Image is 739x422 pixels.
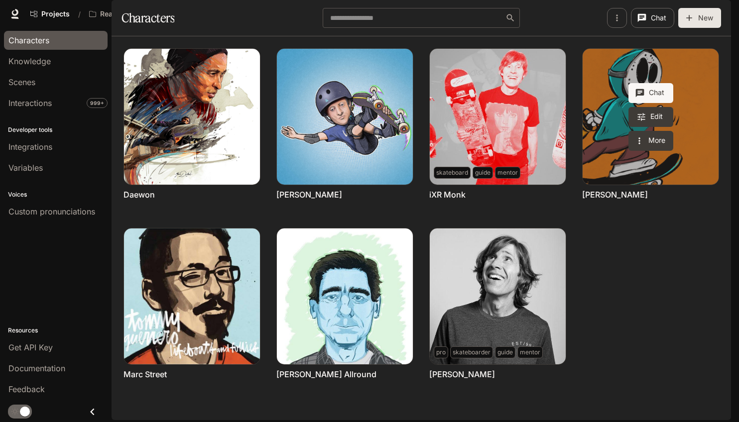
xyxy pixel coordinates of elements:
img: Frank Pipe [277,49,413,185]
a: John Free [583,49,719,185]
span: Projects [41,10,70,18]
a: [PERSON_NAME] [582,189,648,200]
a: Marc Street [123,369,167,380]
p: Reality Crisis [100,10,145,18]
a: Go to projects [26,4,74,24]
a: Daewon [123,189,155,200]
button: More actions [628,131,673,151]
a: iXR Monk [429,189,466,200]
a: Edit John Free [628,107,673,127]
button: Open workspace menu [85,4,160,24]
img: Daewon [124,49,260,185]
button: Chat [631,8,674,28]
a: [PERSON_NAME] [276,189,342,200]
a: [PERSON_NAME] Allround [276,369,376,380]
img: Marc Street [124,228,260,364]
img: iXR Monk [430,49,566,185]
img: Rodney Mullen [430,228,566,364]
div: / [74,9,85,19]
button: Chat with John Free [628,83,673,103]
img: Robert Allround [277,228,413,364]
a: [PERSON_NAME] [429,369,495,380]
h1: Characters [122,8,174,28]
button: New [678,8,721,28]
